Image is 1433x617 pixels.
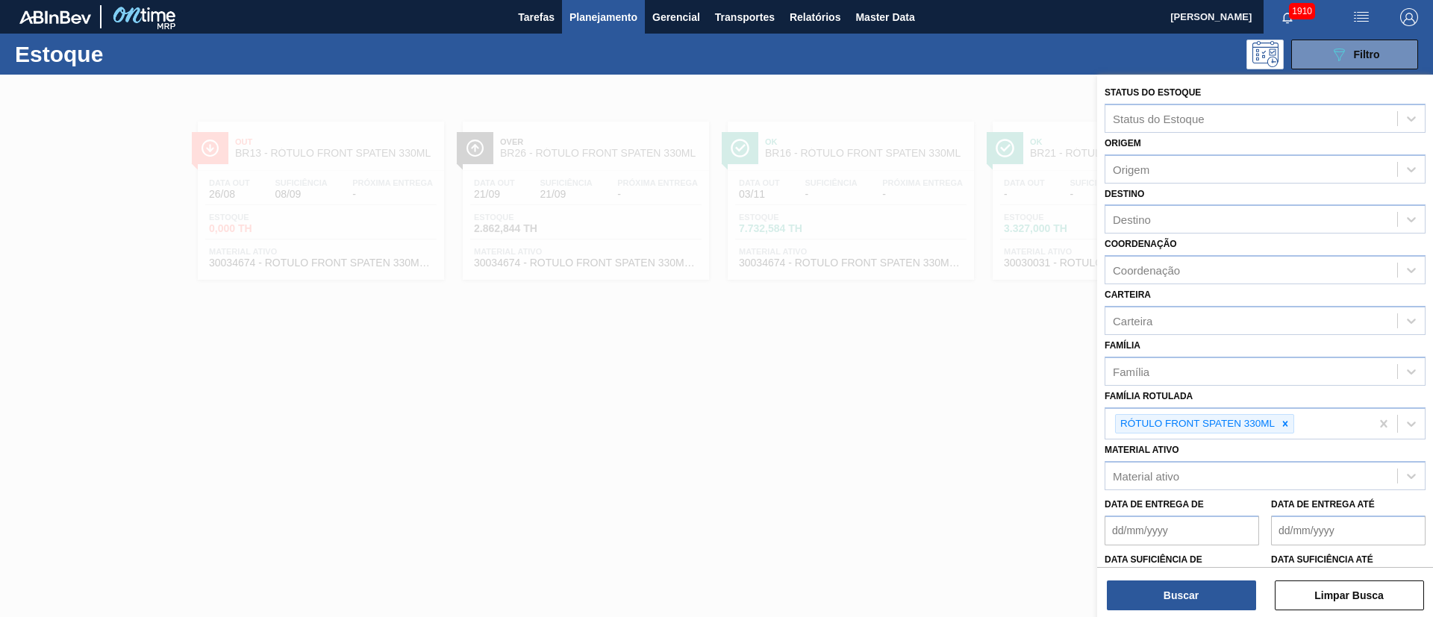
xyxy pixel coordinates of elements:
button: Filtro [1291,40,1418,69]
label: Status do Estoque [1105,87,1201,98]
div: Origem [1113,163,1149,175]
span: Transportes [715,8,775,26]
div: Carteira [1113,314,1152,327]
label: Data suficiência de [1105,554,1202,565]
input: dd/mm/yyyy [1271,516,1426,545]
span: 1910 [1289,3,1315,19]
img: Logout [1400,8,1418,26]
input: dd/mm/yyyy [1105,516,1259,545]
div: Destino [1113,213,1151,226]
div: Pogramando: nenhum usuário selecionado [1246,40,1284,69]
label: Data de Entrega até [1271,499,1375,510]
label: Data de Entrega de [1105,499,1204,510]
label: Coordenação [1105,239,1177,249]
label: Material ativo [1105,445,1179,455]
label: Destino [1105,189,1144,199]
div: RÓTULO FRONT SPATEN 330ML [1116,415,1277,433]
span: Gerencial [652,8,700,26]
label: Data suficiência até [1271,554,1373,565]
label: Origem [1105,138,1141,148]
label: Família Rotulada [1105,391,1193,401]
span: Filtro [1354,48,1380,60]
span: Master Data [855,8,914,26]
img: userActions [1352,8,1370,26]
div: Status do Estoque [1113,112,1205,125]
span: Relatórios [790,8,840,26]
div: Material ativo [1113,470,1179,483]
span: Planejamento [569,8,637,26]
img: TNhmsLtSVTkK8tSr43FrP2fwEKptu5GPRR3wAAAABJRU5ErkJggg== [19,10,91,24]
button: Notificações [1264,7,1311,28]
span: Tarefas [518,8,555,26]
label: Família [1105,340,1140,351]
div: Família [1113,365,1149,378]
h1: Estoque [15,46,238,63]
label: Carteira [1105,289,1151,300]
div: Coordenação [1113,264,1180,277]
